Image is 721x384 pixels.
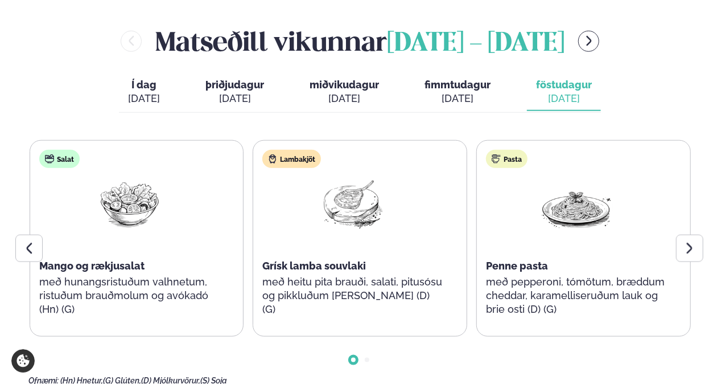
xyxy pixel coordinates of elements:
div: Lambakjöt [262,150,321,168]
button: menu-btn-right [578,31,599,52]
span: Go to slide 2 [365,358,369,362]
span: þriðjudagur [205,79,264,91]
button: menu-btn-left [121,31,142,52]
div: [DATE] [205,92,264,105]
button: miðvikudagur [DATE] [300,73,388,111]
img: Lamb.svg [268,154,277,164]
span: [DATE] - [DATE] [387,31,565,56]
span: miðvikudagur [310,79,379,91]
img: Lamb-Meat.png [316,177,389,230]
p: með hunangsristuðum valhnetum, ristuðum brauðmolum og avókadó (Hn) (G) [39,275,220,316]
span: Í dag [128,78,160,92]
span: Mango og rækjusalat [39,260,145,272]
span: Go to slide 1 [351,358,356,362]
div: Pasta [486,150,528,168]
span: Grísk lamba souvlaki [262,260,366,272]
img: pasta.svg [492,154,501,164]
div: [DATE] [310,92,379,105]
p: með pepperoni, tómötum, bræddum cheddar, karamelliseruðum lauk og brie osti (D) (G) [486,275,667,316]
span: Penne pasta [486,260,548,272]
p: með heitu pita brauði, salati, pitusósu og pikkluðum [PERSON_NAME] (D) (G) [262,275,443,316]
button: þriðjudagur [DATE] [196,73,273,111]
div: [DATE] [536,92,592,105]
button: föstudagur [DATE] [527,73,601,111]
span: fimmtudagur [425,79,491,91]
img: Salad.png [93,177,166,230]
div: [DATE] [425,92,491,105]
button: Í dag [DATE] [119,73,169,111]
div: [DATE] [128,92,160,105]
button: fimmtudagur [DATE] [415,73,500,111]
span: föstudagur [536,79,592,91]
h2: Matseðill vikunnar [155,23,565,60]
img: salad.svg [45,154,54,164]
a: Cookie settings [11,349,35,373]
div: Salat [39,150,80,168]
img: Spagetti.png [540,177,613,230]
